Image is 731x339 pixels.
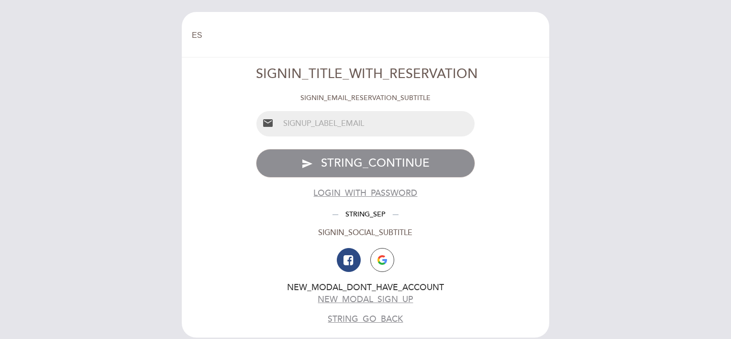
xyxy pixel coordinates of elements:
span: STRING_CONTINUE [321,156,430,170]
i: email [262,117,274,129]
span: NEW_MODAL_DONT_HAVE_ACCOUNT [287,282,444,293]
button: LOGIN_WITH_PASSWORD [313,187,417,199]
button: STRING_GO_BACK [328,313,403,325]
img: icon-google.png [377,255,387,265]
button: NEW_MODAL_SIGN_UP [318,294,413,305]
div: SIGNIN_EMAIL_RESERVATION_SUBTITLE [256,93,476,103]
div: SIGNIN_TITLE_WITH_RESERVATION [256,65,476,84]
div: SIGNIN_SOCIAL_SUBTITLE [256,227,476,238]
input: SIGNUP_LABEL_EMAIL [279,111,475,136]
span: STRING_SEP [338,210,393,218]
i: send [301,158,313,169]
button: send STRING_CONTINUE [256,149,476,178]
